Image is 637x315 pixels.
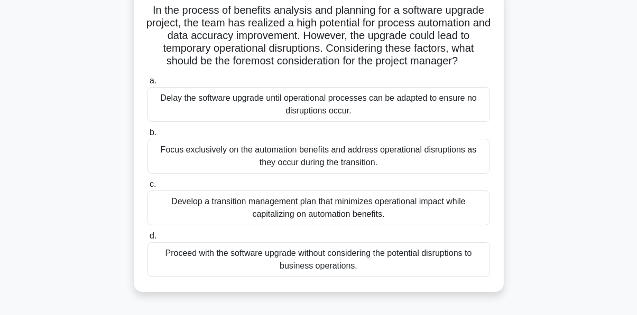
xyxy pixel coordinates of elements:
[150,128,156,137] span: b.
[150,76,156,85] span: a.
[150,179,156,188] span: c.
[147,139,490,174] div: Focus exclusively on the automation benefits and address operational disruptions as they occur du...
[147,190,490,225] div: Develop a transition management plan that minimizes operational impact while capitalizing on auto...
[147,242,490,277] div: Proceed with the software upgrade without considering the potential disruptions to business opera...
[150,231,156,240] span: d.
[146,4,491,68] h5: In the process of benefits analysis and planning for a software upgrade project, the team has rea...
[147,87,490,122] div: Delay the software upgrade until operational processes can be adapted to ensure no disruptions oc...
